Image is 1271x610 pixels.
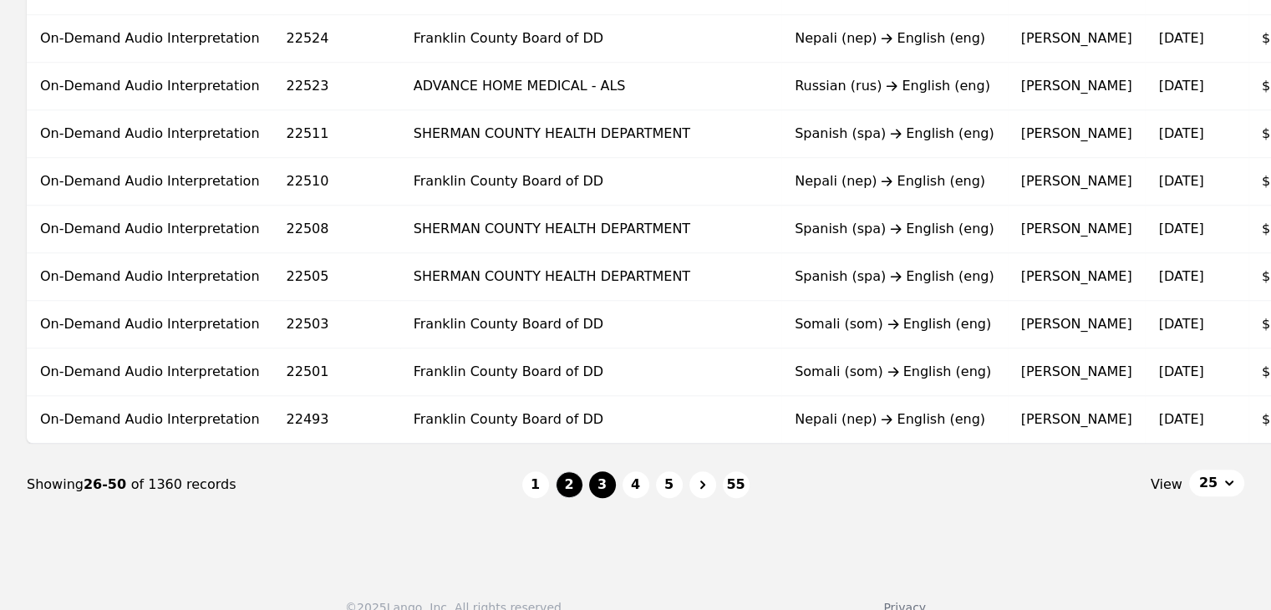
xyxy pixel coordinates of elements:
[400,206,781,253] td: SHERMAN COUNTY HEALTH DEPARTMENT
[795,76,994,96] div: Russian (rus) English (eng)
[400,15,781,63] td: Franklin County Board of DD
[400,396,781,444] td: Franklin County Board of DD
[1158,125,1203,141] time: [DATE]
[1158,78,1203,94] time: [DATE]
[400,63,781,110] td: ADVANCE HOME MEDICAL - ALS
[27,206,273,253] td: On-Demand Audio Interpretation
[27,15,273,63] td: On-Demand Audio Interpretation
[795,362,994,382] div: Somali (som) English (eng)
[1008,110,1146,158] td: [PERSON_NAME]
[400,110,781,158] td: SHERMAN COUNTY HEALTH DEPARTMENT
[27,348,273,396] td: On-Demand Audio Interpretation
[273,396,400,444] td: 22493
[795,314,994,334] div: Somali (som) English (eng)
[27,110,273,158] td: On-Demand Audio Interpretation
[1199,473,1218,493] span: 25
[1008,206,1146,253] td: [PERSON_NAME]
[27,301,273,348] td: On-Demand Audio Interpretation
[795,28,994,48] div: Nepali (nep) English (eng)
[723,471,750,498] button: 55
[27,475,522,495] div: Showing of 1360 records
[795,219,994,239] div: Spanish (spa) English (eng)
[27,444,1244,526] nav: Page navigation
[27,158,273,206] td: On-Demand Audio Interpretation
[273,348,400,396] td: 22501
[400,348,781,396] td: Franklin County Board of DD
[1008,301,1146,348] td: [PERSON_NAME]
[1008,15,1146,63] td: [PERSON_NAME]
[273,206,400,253] td: 22508
[400,253,781,301] td: SHERMAN COUNTY HEALTH DEPARTMENT
[1158,30,1203,46] time: [DATE]
[27,396,273,444] td: On-Demand Audio Interpretation
[400,301,781,348] td: Franklin County Board of DD
[273,301,400,348] td: 22503
[1151,475,1182,495] span: View
[27,63,273,110] td: On-Demand Audio Interpretation
[400,158,781,206] td: Franklin County Board of DD
[522,471,549,498] button: 1
[795,171,994,191] div: Nepali (nep) English (eng)
[273,15,400,63] td: 22524
[623,471,649,498] button: 4
[1158,173,1203,189] time: [DATE]
[273,158,400,206] td: 22510
[589,471,616,498] button: 3
[795,124,994,144] div: Spanish (spa) English (eng)
[1158,316,1203,332] time: [DATE]
[1008,158,1146,206] td: [PERSON_NAME]
[795,267,994,287] div: Spanish (spa) English (eng)
[273,63,400,110] td: 22523
[1158,268,1203,284] time: [DATE]
[273,110,400,158] td: 22511
[1189,470,1244,496] button: 25
[1008,396,1146,444] td: [PERSON_NAME]
[656,471,683,498] button: 5
[1158,221,1203,236] time: [DATE]
[1158,363,1203,379] time: [DATE]
[1008,348,1146,396] td: [PERSON_NAME]
[84,476,131,492] span: 26-50
[27,253,273,301] td: On-Demand Audio Interpretation
[795,409,994,430] div: Nepali (nep) English (eng)
[273,253,400,301] td: 22505
[1158,411,1203,427] time: [DATE]
[1008,63,1146,110] td: [PERSON_NAME]
[1008,253,1146,301] td: [PERSON_NAME]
